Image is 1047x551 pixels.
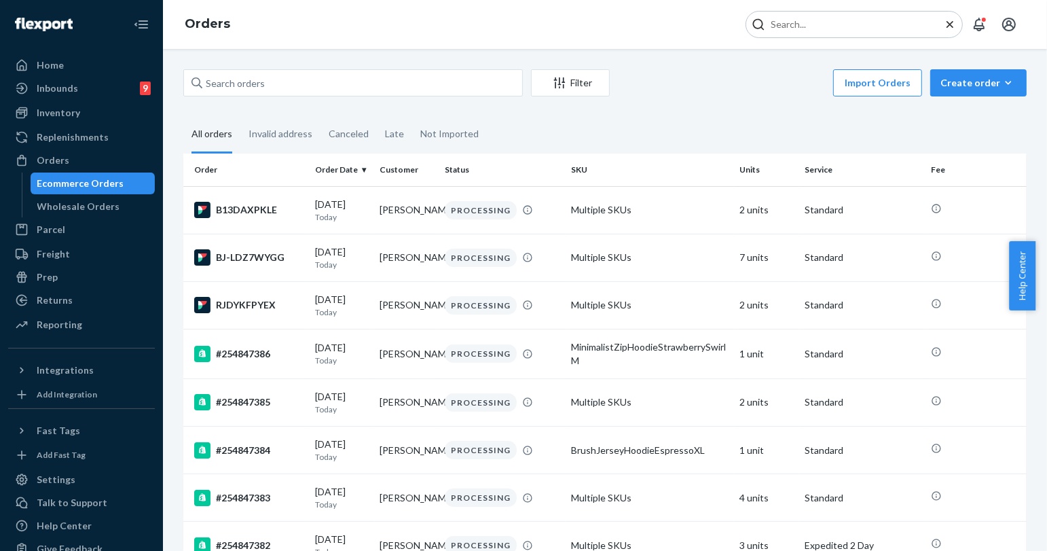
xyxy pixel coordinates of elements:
[315,245,369,270] div: [DATE]
[194,442,304,459] div: #254847384
[37,449,86,461] div: Add Fast Tag
[37,318,82,332] div: Reporting
[315,451,369,463] p: Today
[37,473,75,486] div: Settings
[31,196,155,217] a: Wholesale Orders
[805,395,920,409] p: Standard
[8,447,155,463] a: Add Fast Tag
[8,243,155,265] a: Freight
[734,154,798,186] th: Units
[734,186,798,234] td: 2 units
[532,76,609,90] div: Filter
[185,16,230,31] a: Orders
[37,294,73,307] div: Returns
[194,394,304,410] div: #254847385
[943,18,957,32] button: Close Search
[31,173,155,194] a: Ecommerce Orders
[128,11,155,38] button: Close Navigation
[734,234,798,281] td: 7 units
[8,219,155,241] a: Parcel
[37,270,58,284] div: Prep
[37,519,92,533] div: Help Center
[734,281,798,329] td: 2 units
[315,390,369,415] div: [DATE]
[765,18,932,31] input: Search Input
[315,259,369,270] p: Today
[445,344,517,363] div: PROCESSING
[8,102,155,124] a: Inventory
[380,164,434,175] div: Customer
[8,387,155,403] a: Add Integration
[799,154,925,186] th: Service
[734,427,798,474] td: 1 unit
[194,297,304,313] div: RJDYKFPYEX
[805,251,920,264] p: Standard
[315,499,369,510] p: Today
[752,18,765,31] svg: Search Icon
[315,438,369,463] div: [DATE]
[805,298,920,312] p: Standard
[8,469,155,491] a: Settings
[183,69,523,96] input: Search orders
[37,424,80,438] div: Fast Tags
[37,496,107,510] div: Talk to Support
[805,203,920,217] p: Standard
[445,441,517,459] div: PROCESSING
[566,154,734,186] th: SKU
[8,359,155,381] button: Integrations
[37,223,65,236] div: Parcel
[315,404,369,415] p: Today
[995,11,1023,38] button: Open account menu
[194,346,304,362] div: #254847386
[420,116,479,152] div: Not Imported
[37,106,80,120] div: Inventory
[315,211,369,223] p: Today
[37,130,109,144] div: Replenishments
[805,444,920,457] p: Standard
[37,389,97,400] div: Add Integration
[375,378,439,426] td: [PERSON_NAME]
[8,420,155,442] button: Fast Tags
[566,234,734,281] td: Multiple SKUs
[191,116,232,154] div: All orders
[531,69,610,96] button: Filter
[194,490,304,506] div: #254847383
[385,116,404,152] div: Late
[439,154,566,186] th: Status
[8,149,155,171] a: Orders
[174,5,241,44] ol: breadcrumbs
[37,363,94,377] div: Integrations
[183,154,310,186] th: Order
[315,198,369,223] div: [DATE]
[566,474,734,522] td: Multiple SKUs
[315,341,369,366] div: [DATE]
[375,234,439,281] td: [PERSON_NAME]
[445,488,517,507] div: PROCESSING
[15,18,73,31] img: Flexport logo
[375,427,439,474] td: [PERSON_NAME]
[315,485,369,510] div: [DATE]
[8,126,155,148] a: Replenishments
[8,314,155,336] a: Reporting
[571,340,729,368] div: MinimalistZipHoodieStrawberrySwirlM
[734,474,798,522] td: 4 units
[37,247,70,261] div: Freight
[940,76,1016,90] div: Create order
[445,201,517,219] div: PROCESSING
[375,186,439,234] td: [PERSON_NAME]
[37,82,78,95] div: Inbounds
[375,281,439,329] td: [PERSON_NAME]
[140,82,151,95] div: 9
[375,329,439,378] td: [PERSON_NAME]
[375,474,439,522] td: [PERSON_NAME]
[37,58,64,72] div: Home
[805,491,920,505] p: Standard
[194,202,304,218] div: B13DAXPKLE
[566,186,734,234] td: Multiple SKUs
[445,393,517,412] div: PROCESSING
[8,289,155,311] a: Returns
[1009,241,1035,310] button: Help Center
[571,444,729,457] div: BrushJerseyHoodieEspressoXL
[445,296,517,315] div: PROCESSING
